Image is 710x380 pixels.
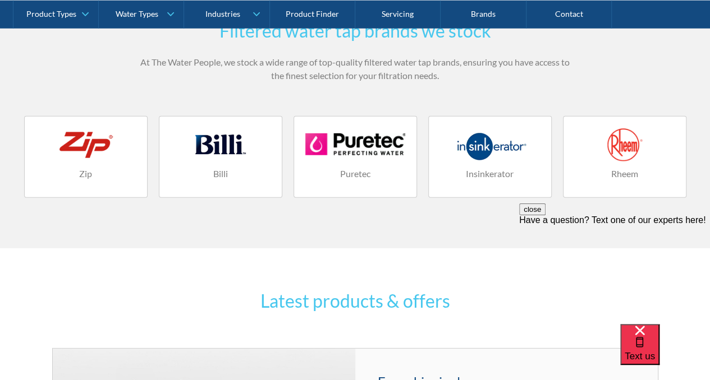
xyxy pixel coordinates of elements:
[136,55,574,82] p: At The Water People, we stock a wide range of top-quality filtered water tap brands, ensuring you...
[136,17,574,44] h2: Filtered water tap brands we stock
[563,116,686,198] a: Rheem
[440,167,540,180] h4: Insinkerator
[205,9,240,18] div: Industries
[24,116,148,198] a: Zip
[428,116,552,198] a: Insinkerator
[136,288,574,314] h3: Latest products & offers
[620,324,710,380] iframe: podium webchat widget bubble
[116,9,158,18] div: Water Types
[36,167,136,180] h4: Zip
[294,116,417,198] a: Puretec
[575,167,675,180] h4: Rheem
[159,116,282,198] a: Billi
[171,167,271,180] h4: Billi
[26,9,76,18] div: Product Types
[305,167,405,180] h4: Puretec
[519,203,710,338] iframe: podium webchat widget prompt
